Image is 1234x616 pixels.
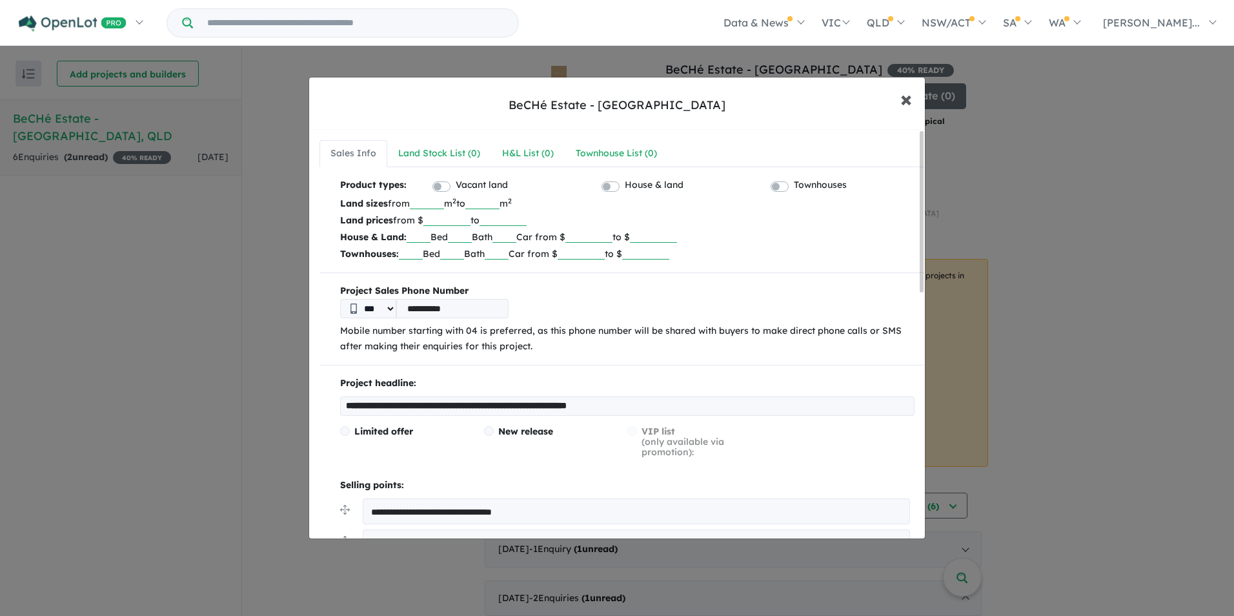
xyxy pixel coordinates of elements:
sup: 2 [508,196,512,205]
label: House & land [625,178,683,193]
div: Townhouse List ( 0 ) [576,146,657,161]
img: drag.svg [340,536,350,546]
div: Land Stock List ( 0 ) [398,146,480,161]
img: Openlot PRO Logo White [19,15,126,32]
p: Selling points: [340,478,915,493]
b: Townhouses: [340,248,399,260]
div: Sales Info [330,146,376,161]
p: Project headline: [340,376,915,391]
b: Product types: [340,178,407,195]
p: Bed Bath Car from $ to $ [340,229,915,245]
label: Vacant land [456,178,508,193]
b: Project Sales Phone Number [340,283,915,299]
span: [PERSON_NAME]... [1103,16,1200,29]
span: × [900,85,912,112]
p: from m to m [340,195,915,212]
b: House & Land: [340,231,407,243]
b: Land sizes [340,198,388,209]
b: Land prices [340,214,393,226]
span: Limited offer [354,426,413,437]
sup: 2 [452,196,456,205]
p: from $ to [340,212,915,229]
img: Phone icon [350,303,357,314]
label: Townhouses [794,178,847,193]
div: H&L List ( 0 ) [502,146,554,161]
input: Try estate name, suburb, builder or developer [196,9,516,37]
span: New release [498,426,553,437]
p: Bed Bath Car from $ to $ [340,245,915,262]
div: BeCHé Estate - [GEOGRAPHIC_DATA] [509,97,725,114]
img: drag.svg [340,505,350,515]
p: Mobile number starting with 04 is preferred, as this phone number will be shared with buyers to m... [340,323,915,354]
